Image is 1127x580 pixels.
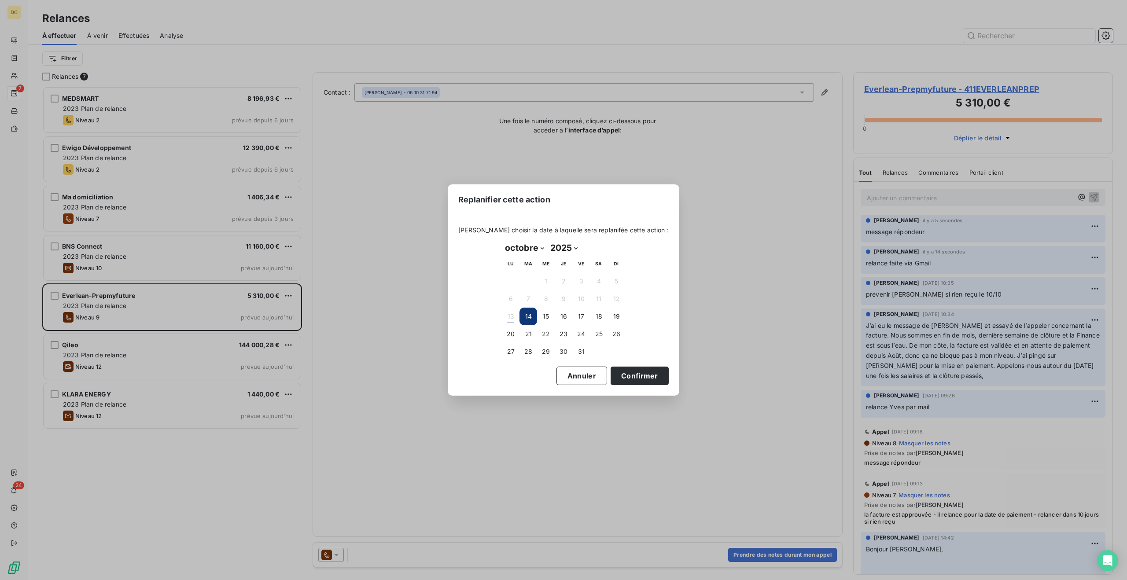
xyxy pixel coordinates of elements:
[502,325,519,343] button: 20
[608,308,625,325] button: 19
[608,272,625,290] button: 5
[502,343,519,360] button: 27
[519,290,537,308] button: 7
[608,325,625,343] button: 26
[572,343,590,360] button: 31
[590,325,608,343] button: 25
[519,325,537,343] button: 21
[519,308,537,325] button: 14
[572,255,590,272] th: vendredi
[537,343,555,360] button: 29
[556,367,607,385] button: Annuler
[537,255,555,272] th: mercredi
[608,255,625,272] th: dimanche
[458,226,669,235] span: [PERSON_NAME] choisir la date à laquelle sera replanifée cette action :
[611,367,669,385] button: Confirmer
[537,308,555,325] button: 15
[537,272,555,290] button: 1
[590,308,608,325] button: 18
[1097,550,1118,571] div: Open Intercom Messenger
[537,290,555,308] button: 8
[572,272,590,290] button: 3
[502,255,519,272] th: lundi
[555,272,572,290] button: 2
[590,290,608,308] button: 11
[608,290,625,308] button: 12
[590,255,608,272] th: samedi
[572,308,590,325] button: 17
[555,308,572,325] button: 16
[572,325,590,343] button: 24
[555,290,572,308] button: 9
[590,272,608,290] button: 4
[502,290,519,308] button: 6
[519,343,537,360] button: 28
[555,325,572,343] button: 23
[555,255,572,272] th: jeudi
[572,290,590,308] button: 10
[555,343,572,360] button: 30
[537,325,555,343] button: 22
[519,255,537,272] th: mardi
[502,308,519,325] button: 13
[458,194,550,206] span: Replanifier cette action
